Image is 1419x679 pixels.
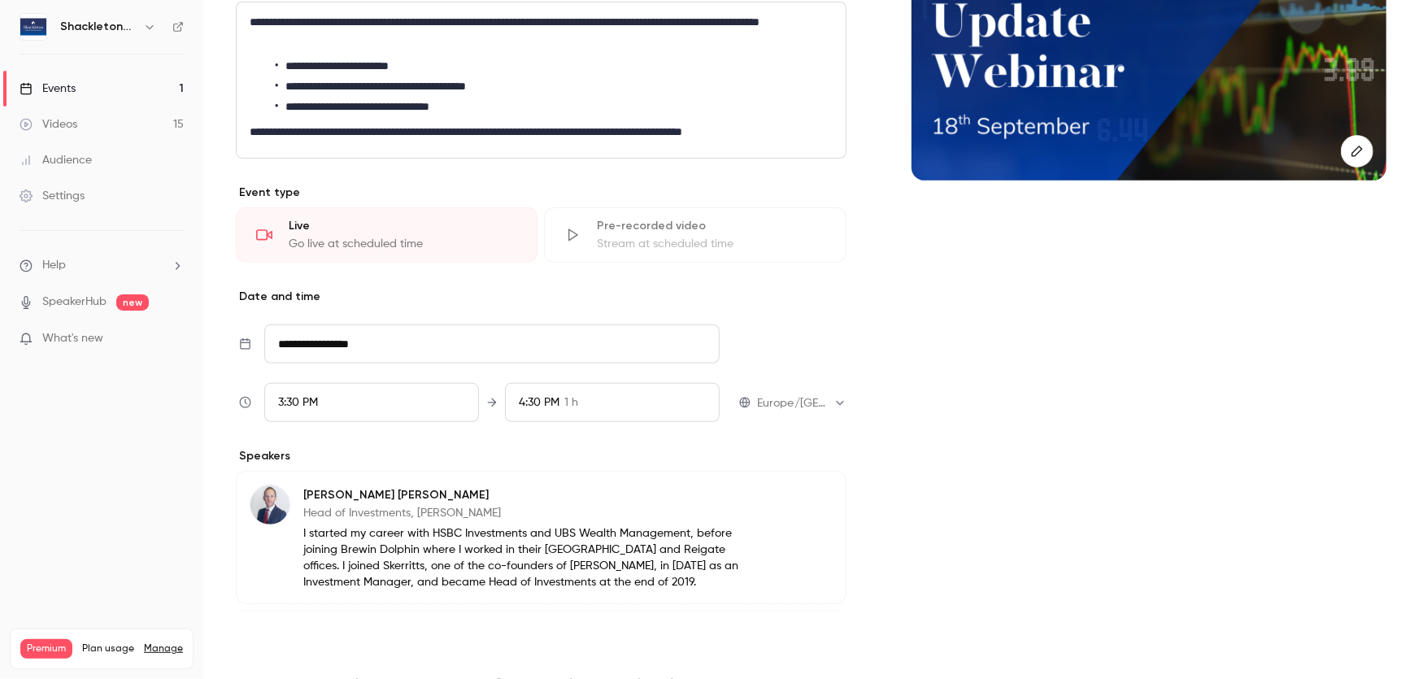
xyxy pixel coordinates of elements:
div: Videos [20,116,77,133]
span: Premium [20,639,72,659]
div: Audience [20,152,92,168]
p: I started my career with HSBC Investments and UBS Wealth Management, before joining Brewin Dolphi... [303,525,741,590]
img: Charlie Lloyd [250,485,289,524]
div: Events [20,81,76,97]
span: 4:30 PM [519,397,559,408]
a: Manage [144,642,183,655]
div: editor [237,2,846,158]
div: To [505,383,720,422]
div: Charlie Lloyd[PERSON_NAME] [PERSON_NAME]Head of Investments, [PERSON_NAME]I started my career wit... [236,471,847,604]
div: Europe/[GEOGRAPHIC_DATA] [757,395,847,411]
a: SpeakerHub [42,294,107,311]
p: Speakers [236,448,847,464]
section: description [236,2,847,159]
p: Head of Investments, [PERSON_NAME] [303,505,741,521]
div: Live [289,218,517,234]
span: 3:30 PM [278,397,318,408]
button: Save [236,633,294,666]
input: Tue, Feb 17, 2026 [264,324,720,363]
div: Pre-recorded videoStream at scheduled time [544,207,846,263]
p: Event type [236,185,847,201]
h6: Shackleton Webinars [60,19,137,35]
span: Plan usage [82,642,134,655]
span: Help [42,257,66,274]
li: help-dropdown-opener [20,257,184,274]
iframe: Noticeable Trigger [164,332,184,346]
div: Go live at scheduled time [289,236,517,252]
div: From [264,383,479,422]
span: 1 h [564,394,578,411]
div: Pre-recorded video [597,218,825,234]
div: Settings [20,188,85,204]
img: Shackleton Webinars [20,14,46,40]
p: [PERSON_NAME] [PERSON_NAME] [303,487,741,503]
span: What's new [42,330,103,347]
div: LiveGo live at scheduled time [236,207,538,263]
p: Date and time [236,289,847,305]
div: Stream at scheduled time [597,236,825,252]
span: new [116,294,149,311]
